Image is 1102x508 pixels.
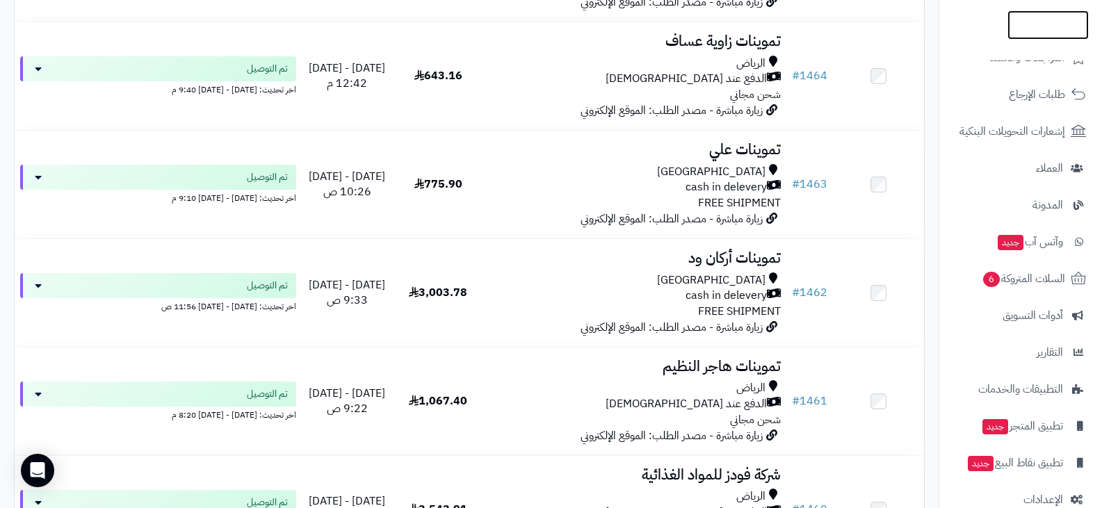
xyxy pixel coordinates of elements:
[792,176,800,192] span: #
[489,142,781,158] h3: تموينات علي
[792,67,827,84] a: #1464
[606,71,767,87] span: الدفع عند [DEMOGRAPHIC_DATA]
[736,489,765,505] span: الرياض
[998,235,1023,250] span: جديد
[21,454,54,487] div: Open Intercom Messenger
[792,393,827,409] a: #1461
[686,179,767,195] span: cash in delevery
[948,336,1094,369] a: التقارير
[736,56,765,72] span: الرياض
[982,419,1008,434] span: جديد
[948,225,1094,259] a: وآتس آبجديد
[996,232,1063,252] span: وآتس آب
[966,453,1063,473] span: تطبيق نقاط البيع
[948,115,1094,148] a: إشعارات التحويلات البنكية
[657,164,765,180] span: [GEOGRAPHIC_DATA]
[1036,158,1063,178] span: العملاء
[736,380,765,396] span: الرياض
[730,411,781,428] span: شحن مجاني
[730,86,781,103] span: شحن مجاني
[409,284,467,301] span: 3,003.78
[948,262,1094,295] a: السلات المتروكة6
[981,416,1063,436] span: تطبيق المتجر
[309,60,385,92] span: [DATE] - [DATE] 12:42 م
[948,446,1094,480] a: تطبيق نقاط البيعجديد
[948,409,1094,443] a: تطبيق المتجرجديد
[581,427,763,444] span: زيارة مباشرة - مصدر الطلب: الموقع الإلكتروني
[983,272,1000,287] span: 6
[948,299,1094,332] a: أدوات التسويق
[698,303,781,320] span: FREE SHIPMENT
[247,279,288,293] span: تم التوصيل
[948,151,1094,185] a: العملاء
[982,269,1065,288] span: السلات المتروكة
[948,372,1094,406] a: التطبيقات والخدمات
[1032,195,1063,215] span: المدونة
[1007,39,1089,68] img: logo-2.png
[414,67,462,84] span: 643.16
[489,33,781,49] h3: تموينات زاوية عساف
[606,396,767,412] span: الدفع عند [DEMOGRAPHIC_DATA]
[20,81,296,96] div: اخر تحديث: [DATE] - [DATE] 9:40 م
[247,62,288,76] span: تم التوصيل
[959,122,1065,141] span: إشعارات التحويلات البنكية
[489,359,781,375] h3: تموينات هاجر النظيم
[948,78,1094,111] a: طلبات الإرجاع
[1003,306,1063,325] span: أدوات التسويق
[247,387,288,401] span: تم التوصيل
[686,288,767,304] span: cash in delevery
[309,385,385,418] span: [DATE] - [DATE] 9:22 ص
[1037,343,1063,362] span: التقارير
[20,190,296,204] div: اخر تحديث: [DATE] - [DATE] 9:10 م
[489,467,781,483] h3: شركة فودز للمواد الغذائية
[698,195,781,211] span: FREE SHIPMENT
[968,456,994,471] span: جديد
[581,319,763,336] span: زيارة مباشرة - مصدر الطلب: الموقع الإلكتروني
[1009,85,1065,104] span: طلبات الإرجاع
[489,250,781,266] h3: تموينات أركان ود
[414,176,462,192] span: 775.90
[657,272,765,288] span: [GEOGRAPHIC_DATA]
[247,170,288,184] span: تم التوصيل
[792,284,827,301] a: #1462
[792,284,800,301] span: #
[409,393,467,409] span: 1,067.40
[581,102,763,119] span: زيارة مباشرة - مصدر الطلب: الموقع الإلكتروني
[792,67,800,84] span: #
[792,393,800,409] span: #
[792,176,827,192] a: #1463
[20,407,296,421] div: اخر تحديث: [DATE] - [DATE] 8:20 م
[978,379,1063,399] span: التطبيقات والخدمات
[309,277,385,309] span: [DATE] - [DATE] 9:33 ص
[309,168,385,201] span: [DATE] - [DATE] 10:26 ص
[948,188,1094,222] a: المدونة
[20,298,296,313] div: اخر تحديث: [DATE] - [DATE] 11:56 ص
[581,211,763,227] span: زيارة مباشرة - مصدر الطلب: الموقع الإلكتروني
